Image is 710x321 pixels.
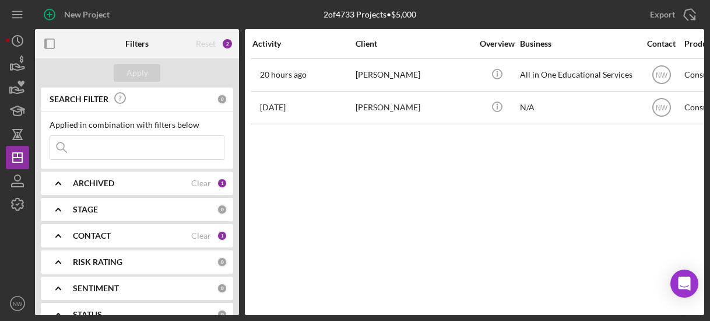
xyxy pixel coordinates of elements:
[520,39,637,48] div: Business
[356,39,472,48] div: Client
[656,104,668,112] text: NW
[638,3,704,26] button: Export
[217,94,227,104] div: 0
[520,60,637,90] div: All in One Educational Services
[73,179,114,188] b: ARCHIVED
[73,284,119,293] b: SENTIMENT
[73,310,102,319] b: STATUS
[191,179,211,188] div: Clear
[217,309,227,320] div: 0
[650,3,675,26] div: Export
[356,92,472,123] div: [PERSON_NAME]
[50,95,108,104] b: SEARCH FILTER
[50,120,224,130] div: Applied in combination with filters below
[196,39,216,48] div: Reset
[217,283,227,294] div: 0
[670,270,698,298] div: Open Intercom Messenger
[35,3,121,26] button: New Project
[222,38,233,50] div: 2
[260,70,307,79] time: 2025-08-21 22:48
[356,60,472,90] div: [PERSON_NAME]
[324,10,416,19] div: 2 of 4733 Projects • $5,000
[475,39,519,48] div: Overview
[217,178,227,189] div: 1
[126,64,148,82] div: Apply
[217,231,227,241] div: 1
[639,39,683,48] div: Contact
[6,292,29,315] button: NW
[73,231,111,240] b: CONTACT
[73,205,98,214] b: STAGE
[252,39,354,48] div: Activity
[125,39,149,48] b: Filters
[656,71,668,79] text: NW
[520,92,637,123] div: N/A
[191,231,211,240] div: Clear
[217,204,227,215] div: 0
[217,257,227,267] div: 0
[64,3,110,26] div: New Project
[13,301,23,307] text: NW
[73,257,122,267] b: RISK RATING
[114,64,160,82] button: Apply
[260,103,286,112] time: 2025-08-15 01:31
